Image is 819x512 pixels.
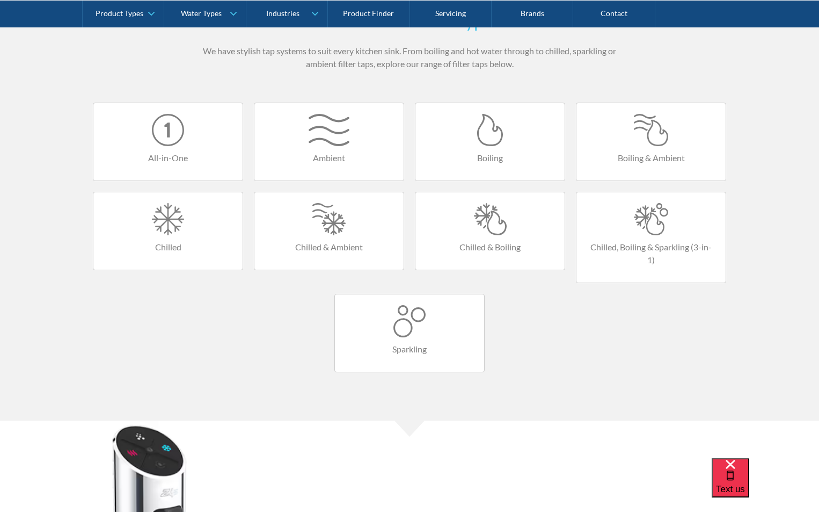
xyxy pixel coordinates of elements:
h4: Boiling & Ambient [587,152,715,164]
div: Industries [266,9,299,18]
iframe: podium webchat widget bubble [712,458,819,512]
div: Water Types [181,9,222,18]
p: We have stylish tap systems to suit every kitchen sink. From boiling and hot water through to chi... [200,45,619,70]
h4: Chilled & Ambient [265,241,393,254]
h4: Boiling [426,152,554,164]
a: Chilled & Ambient [254,192,404,270]
a: Boiling [415,103,565,181]
a: Chilled & Boiling [415,192,565,270]
a: Boiling & Ambient [576,103,726,181]
h4: Chilled & Boiling [426,241,554,254]
div: Product Types [96,9,143,18]
h4: Chilled [104,241,232,254]
h4: All-in-One [104,152,232,164]
a: All-in-One [93,103,243,181]
h4: Sparkling [346,343,473,356]
a: Chilled [93,192,243,270]
a: Sparkling [334,294,485,372]
h4: Ambient [265,152,393,164]
a: Chilled, Boiling & Sparkling (3-in-1) [576,192,726,283]
a: Ambient [254,103,404,181]
h4: Chilled, Boiling & Sparkling (3-in-1) [587,241,715,266]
